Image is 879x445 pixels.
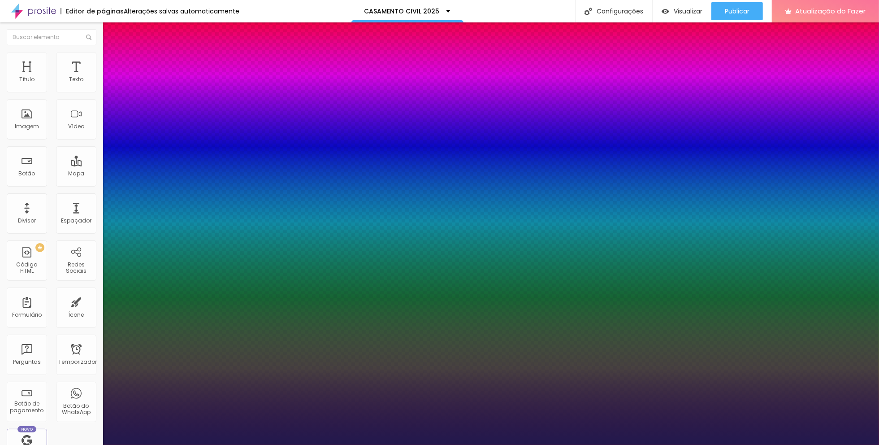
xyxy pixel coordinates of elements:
font: Ícone [69,311,84,318]
img: view-1.svg [662,8,669,15]
font: Novo [21,427,33,432]
font: Botão do WhatsApp [62,402,91,416]
input: Buscar elemento [7,29,96,45]
button: Visualizar [653,2,711,20]
button: Publicar [711,2,763,20]
font: Editor de páginas [66,7,124,16]
font: Código HTML [17,261,38,275]
font: Temporizador [58,358,97,366]
font: Alterações salvas automaticamente [124,7,239,16]
font: Mapa [68,170,84,177]
font: Texto [69,75,83,83]
font: Perguntas [13,358,41,366]
font: Imagem [15,122,39,130]
font: Visualizar [674,7,702,16]
font: Atualização do Fazer [795,6,866,16]
font: CASAMENTO CIVIL 2025 [364,7,439,16]
font: Configurações [597,7,643,16]
font: Redes Sociais [66,261,87,275]
font: Título [19,75,35,83]
font: Espaçador [61,217,91,224]
font: Publicar [725,7,749,16]
font: Botão de pagamento [10,400,44,414]
font: Formulário [12,311,42,318]
font: Divisor [18,217,36,224]
font: Botão [19,170,35,177]
font: Vídeo [68,122,84,130]
img: Ícone [86,35,91,40]
img: Ícone [585,8,592,15]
